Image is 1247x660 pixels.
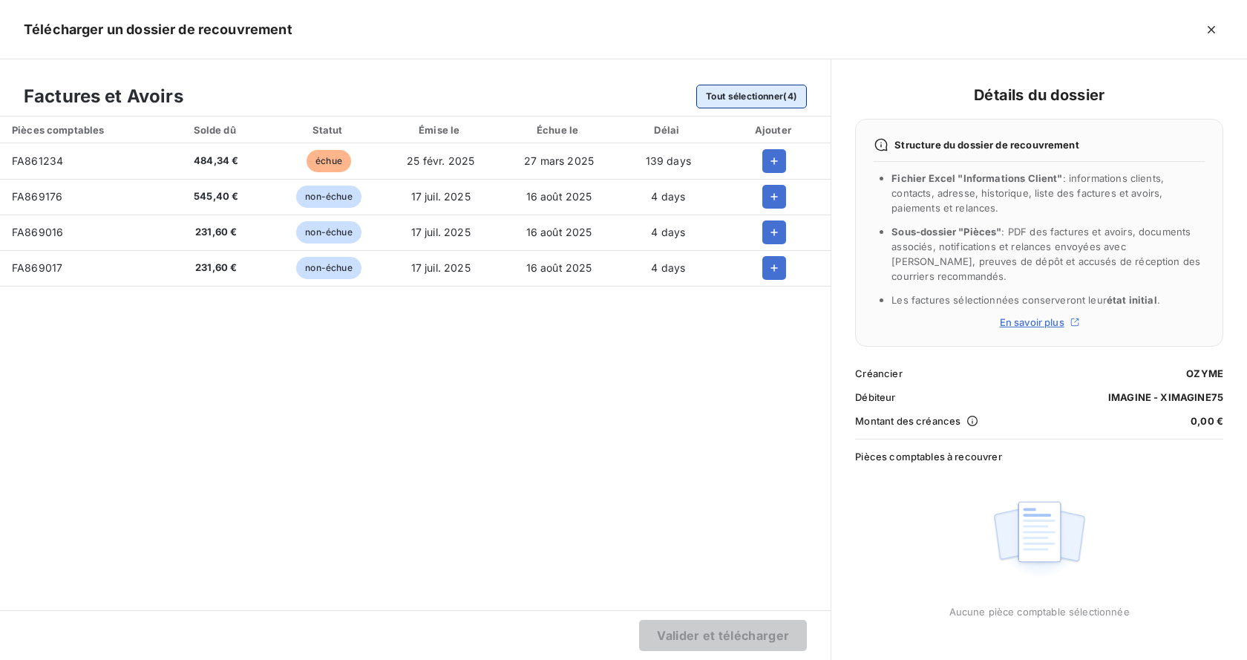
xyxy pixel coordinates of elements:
[500,215,618,250] td: 16 août 2025
[24,83,183,110] h3: Factures et Avoirs
[12,190,62,203] span: FA869176
[855,83,1223,107] h4: Détails du dossier
[891,172,1062,184] span: Fichier Excel "Informations Client"
[891,226,1001,238] span: Sous-dossier "Pièces"
[891,294,1160,306] span: Les factures sélectionnées conserveront leur .
[24,19,292,40] h5: Télécharger un dossier de recouvrement
[296,257,361,279] span: non-échue
[1000,316,1064,328] span: En savoir plus
[168,154,264,169] span: 484,34 €
[891,172,1164,214] span: : informations clients, contacts, adresse, historique, liste des factures et avoirs, paiements et...
[696,85,807,108] button: Tout sélectionner(4)
[855,367,902,379] span: Créancier
[296,221,361,244] span: non-échue
[855,451,1223,463] span: Pièces comptables à recouvrer
[618,215,718,250] td: 4 days
[1186,367,1223,379] span: OZYME
[1197,610,1232,645] iframe: Intercom live chat
[382,250,500,286] td: 17 juil. 2025
[12,261,62,274] span: FA869017
[279,122,379,137] div: Statut
[639,620,807,651] button: Valider et télécharger
[384,122,497,137] div: Émise le
[168,261,264,275] span: 231,60 €
[1191,415,1223,427] span: 0,00 €
[621,122,715,137] div: Délai
[992,493,1087,585] img: empty state
[618,250,718,286] td: 4 days
[12,226,63,238] span: FA869016
[160,122,273,137] div: Solde dû
[503,122,615,137] div: Échue le
[168,189,264,204] span: 545,40 €
[1108,391,1223,403] span: IMAGINE - XIMAGINE75
[721,122,828,137] div: Ajouter
[12,154,63,167] span: FA861234
[1107,294,1157,306] span: état initial
[500,250,618,286] td: 16 août 2025
[618,143,718,179] td: 139 days
[3,122,154,137] div: Pièces comptables
[855,415,960,427] span: Montant des créances
[618,179,718,215] td: 4 days
[382,179,500,215] td: 17 juil. 2025
[855,391,895,403] span: Débiteur
[296,186,361,208] span: non-échue
[891,226,1200,282] span: : PDF des factures et avoirs, documents associés, notifications et relances envoyées avec [PERSON...
[500,179,618,215] td: 16 août 2025
[168,225,264,240] span: 231,60 €
[307,150,351,172] span: échue
[500,143,618,179] td: 27 mars 2025
[382,143,500,179] td: 25 févr. 2025
[949,606,1130,618] span: Aucune pièce comptable sélectionnée
[894,139,1079,151] span: Structure du dossier de recouvrement
[382,215,500,250] td: 17 juil. 2025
